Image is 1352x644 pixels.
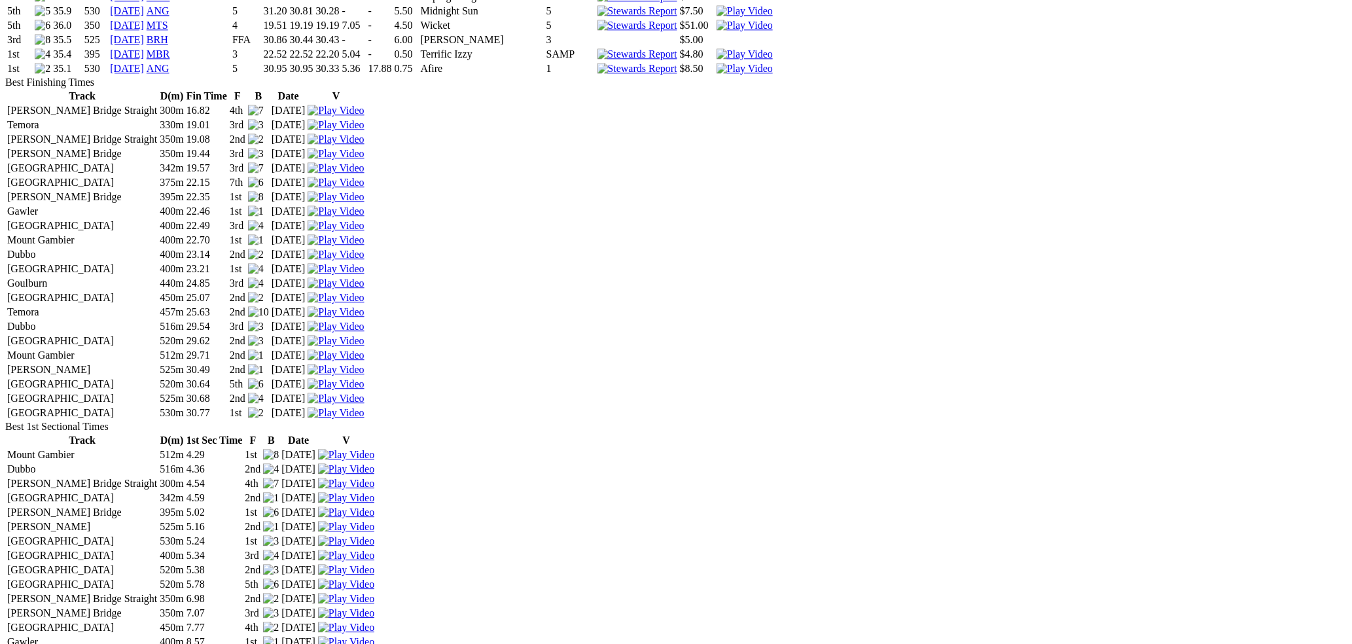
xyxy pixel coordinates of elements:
[7,234,158,247] td: Mount Gambier
[271,248,306,261] td: [DATE]
[229,190,246,204] td: 1st
[271,190,306,204] td: [DATE]
[289,62,314,75] td: 30.95
[308,220,364,232] img: Play Video
[248,162,264,174] img: 7
[546,19,596,32] td: 5
[159,248,184,261] td: 400m
[84,5,109,18] td: 530
[110,48,144,60] a: [DATE]
[308,263,364,275] img: Play Video
[186,277,228,290] td: 24.85
[263,507,279,518] img: 6
[35,34,50,46] img: 8
[232,62,262,75] td: 5
[52,33,82,46] td: 35.5
[186,262,228,276] td: 23.21
[229,277,246,290] td: 3rd
[289,48,314,61] td: 22.52
[308,249,364,260] img: Play Video
[308,119,364,131] img: Play Video
[7,48,33,61] td: 1st
[546,5,596,18] td: 5
[7,162,158,175] td: [GEOGRAPHIC_DATA]
[248,335,264,347] img: 3
[159,205,184,218] td: 400m
[263,478,279,490] img: 7
[248,191,264,203] img: 8
[248,105,264,116] img: 7
[52,19,82,32] td: 36.0
[308,349,364,361] a: View replay
[229,248,246,261] td: 2nd
[318,535,374,546] a: View replay
[368,5,393,18] td: -
[679,33,715,46] td: $5.00
[7,334,158,348] td: [GEOGRAPHIC_DATA]
[308,148,364,159] a: View replay
[7,291,158,304] td: [GEOGRAPHIC_DATA]
[318,593,374,604] a: View replay
[159,234,184,247] td: 400m
[159,277,184,290] td: 440m
[420,62,544,75] td: Afire
[7,133,158,146] td: [PERSON_NAME] Bridge Straight
[186,334,228,348] td: 29.62
[342,33,366,46] td: -
[159,118,184,132] td: 330m
[308,292,364,303] a: View replay
[7,5,33,18] td: 5th
[308,162,364,174] img: Play Video
[318,550,374,562] img: Play Video
[679,5,715,18] td: $7.50
[318,622,374,634] img: Play Video
[7,190,158,204] td: [PERSON_NAME] Bridge
[159,320,184,333] td: 516m
[597,63,677,75] img: Stewards Report
[308,407,364,419] img: Play Video
[342,48,366,61] td: 5.04
[159,363,184,376] td: 525m
[263,521,279,533] img: 1
[318,507,374,518] a: View replay
[271,277,306,290] td: [DATE]
[229,162,246,175] td: 3rd
[7,248,158,261] td: Dubbo
[248,277,264,289] img: 4
[159,334,184,348] td: 520m
[147,34,168,45] a: BRH
[271,306,306,319] td: [DATE]
[394,5,419,18] td: 5.50
[248,306,269,318] img: 10
[248,119,264,131] img: 3
[247,90,270,103] th: B
[271,176,306,189] td: [DATE]
[232,48,262,61] td: 3
[394,62,419,75] td: 0.75
[420,33,544,46] td: [PERSON_NAME]
[186,205,228,218] td: 22.46
[7,147,158,160] td: [PERSON_NAME] Bridge
[7,320,158,333] td: Dubbo
[186,162,228,175] td: 19.57
[263,62,288,75] td: 30.95
[597,5,677,17] img: Stewards Report
[263,5,288,18] td: 31.20
[7,205,158,218] td: Gawler
[318,564,374,576] img: Play Video
[248,177,264,188] img: 6
[318,535,374,547] img: Play Video
[318,478,374,490] img: Play Video
[159,162,184,175] td: 342m
[84,62,109,75] td: 530
[186,320,228,333] td: 29.54
[318,607,374,618] a: View replay
[289,5,314,18] td: 30.81
[271,162,306,175] td: [DATE]
[271,262,306,276] td: [DATE]
[307,90,365,103] th: V
[308,349,364,361] img: Play Video
[318,492,374,504] img: Play Video
[318,521,374,532] a: Watch Replay on Watchdog
[229,334,246,348] td: 2nd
